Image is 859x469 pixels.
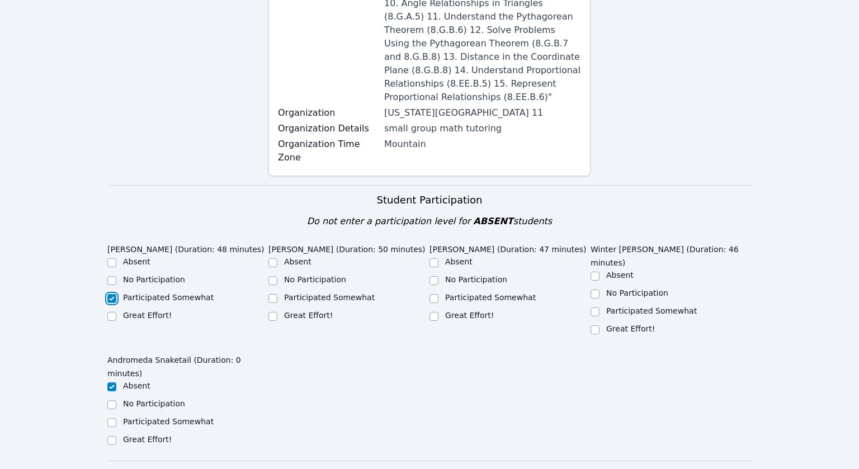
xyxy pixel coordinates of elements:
[278,122,377,135] label: Organization Details
[123,275,185,284] label: No Participation
[123,435,172,444] label: Great Effort!
[107,350,268,380] legend: Andromeda Snaketail (Duration: 0 minutes)
[284,257,311,266] label: Absent
[107,239,265,256] legend: [PERSON_NAME] (Duration: 48 minutes)
[384,138,581,151] div: Mountain
[445,293,536,302] label: Participated Somewhat
[123,417,214,426] label: Participated Somewhat
[107,215,752,228] div: Do not enter a participation level for students
[278,138,377,164] label: Organization Time Zone
[591,239,752,269] legend: Winter [PERSON_NAME] (Duration: 46 minutes)
[606,288,668,297] label: No Participation
[123,257,150,266] label: Absent
[284,275,346,284] label: No Participation
[445,275,507,284] label: No Participation
[278,106,377,120] label: Organization
[284,311,333,320] label: Great Effort!
[268,239,426,256] legend: [PERSON_NAME] (Duration: 50 minutes)
[123,311,172,320] label: Great Effort!
[107,192,752,208] h3: Student Participation
[123,399,185,408] label: No Participation
[123,381,150,390] label: Absent
[606,271,634,279] label: Absent
[384,122,581,135] div: small group math tutoring
[123,293,214,302] label: Participated Somewhat
[473,216,513,226] span: ABSENT
[445,257,473,266] label: Absent
[606,306,697,315] label: Participated Somewhat
[384,106,581,120] div: [US_STATE][GEOGRAPHIC_DATA] 11
[429,239,587,256] legend: [PERSON_NAME] (Duration: 47 minutes)
[445,311,494,320] label: Great Effort!
[284,293,375,302] label: Participated Somewhat
[606,324,655,333] label: Great Effort!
